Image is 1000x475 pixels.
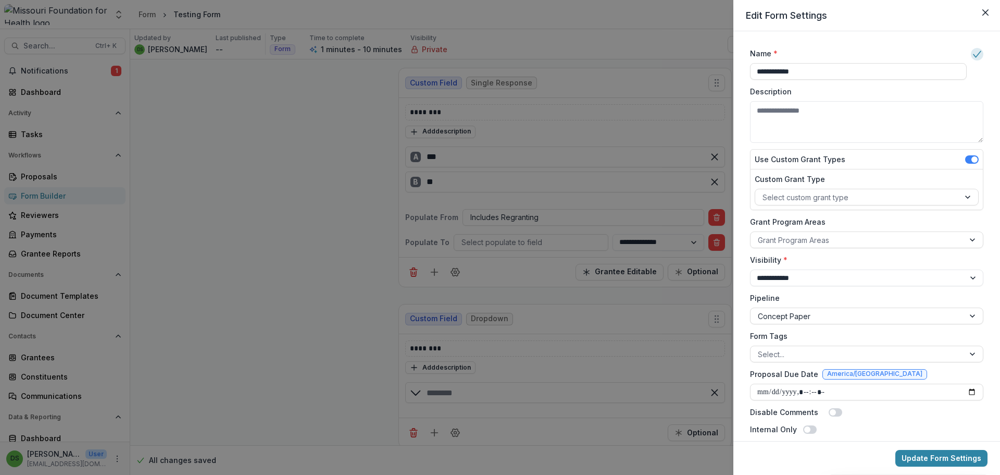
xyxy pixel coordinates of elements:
[827,370,922,377] span: America/[GEOGRAPHIC_DATA]
[750,331,977,342] label: Form Tags
[755,154,845,165] label: Use Custom Grant Types
[750,254,977,265] label: Visibility
[750,48,960,59] label: Name
[895,450,988,467] button: Update Form Settings
[755,174,972,185] label: Custom Grant Type
[750,424,797,435] label: Internal Only
[750,216,977,227] label: Grant Program Areas
[750,86,977,97] label: Description
[750,293,977,303] label: Pipeline
[750,407,818,418] label: Disable Comments
[750,369,818,380] label: Proposal Due Date
[977,4,994,21] button: Close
